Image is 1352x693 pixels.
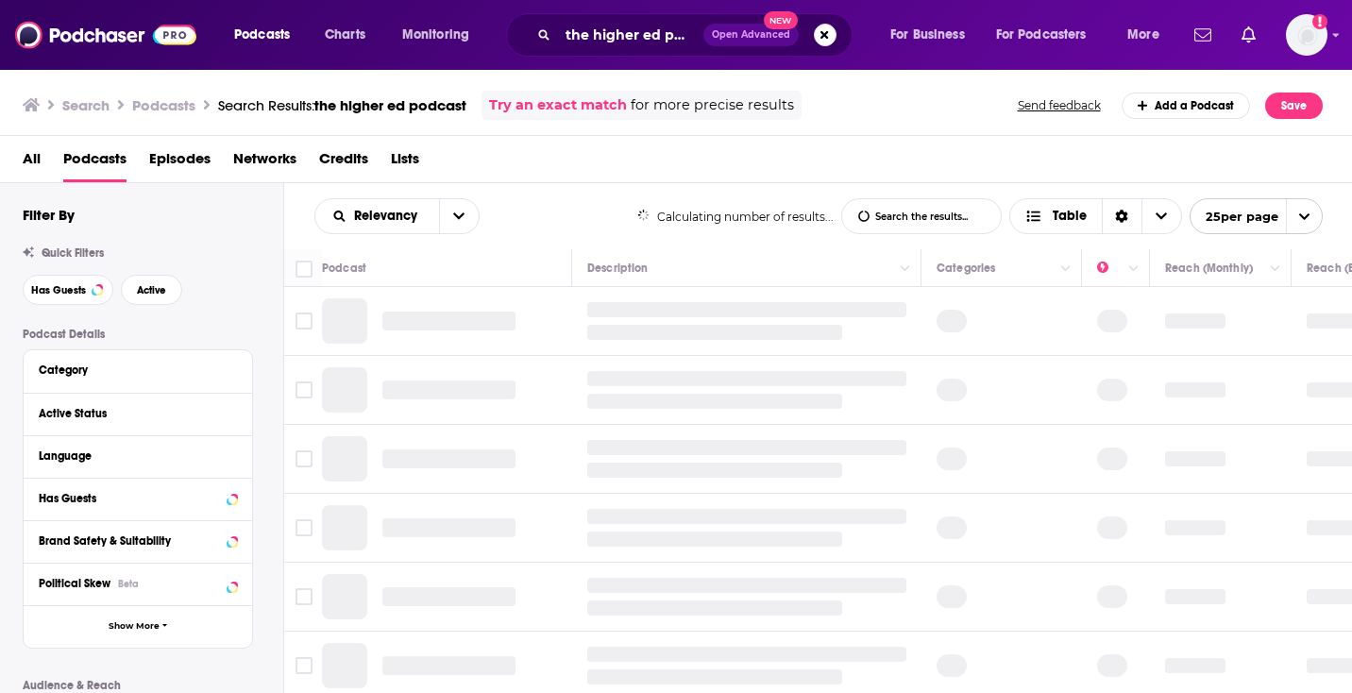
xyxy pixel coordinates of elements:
[1097,257,1124,279] div: Power Score
[402,22,469,48] span: Monitoring
[118,578,139,590] div: Beta
[39,577,110,590] span: Political Skew
[894,258,917,280] button: Column Actions
[631,94,794,116] span: for more precise results
[1265,93,1323,119] button: Save
[31,285,86,296] span: Has Guests
[314,198,480,234] h2: Choose List sort
[39,449,225,463] div: Language
[1123,258,1145,280] button: Column Actions
[1102,199,1141,233] div: Sort Direction
[439,199,479,233] button: open menu
[1190,198,1323,234] button: open menu
[996,22,1087,48] span: For Podcasters
[39,571,237,595] button: Political SkewBeta
[877,20,989,50] button: open menu
[23,275,113,305] button: Has Guests
[132,96,195,114] h3: Podcasts
[1286,14,1327,56] span: Logged in as systemsteam
[587,257,648,279] div: Description
[62,96,110,114] h3: Search
[39,444,237,467] button: Language
[24,605,252,648] button: Show More
[319,144,368,182] a: Credits
[354,210,424,223] span: Relevancy
[1234,19,1263,51] a: Show notifications dropdown
[1286,14,1327,56] button: Show profile menu
[1009,198,1182,234] button: Choose View
[1127,22,1159,48] span: More
[322,257,366,279] div: Podcast
[39,529,237,552] button: Brand Safety & Suitability
[1122,93,1251,119] a: Add a Podcast
[296,588,313,605] span: Toggle select row
[558,20,703,50] input: Search podcasts, credits, & more...
[296,519,313,536] span: Toggle select row
[233,144,296,182] a: Networks
[109,621,160,632] span: Show More
[313,20,377,50] a: Charts
[1055,258,1077,280] button: Column Actions
[325,22,365,48] span: Charts
[23,328,253,341] p: Podcast Details
[121,275,182,305] button: Active
[23,679,253,692] p: Audience & Reach
[391,144,419,182] a: Lists
[39,358,237,381] button: Category
[15,17,196,53] img: Podchaser - Follow, Share and Rate Podcasts
[39,486,237,510] button: Has Guests
[39,407,225,420] div: Active Status
[314,96,466,114] span: the higher ed podcast
[39,534,221,548] div: Brand Safety & Suitability
[637,210,835,224] div: Calculating number of results...
[296,313,313,330] span: Toggle select row
[42,246,104,260] span: Quick Filters
[1187,19,1219,51] a: Show notifications dropdown
[149,144,211,182] a: Episodes
[23,206,75,224] h2: Filter By
[1053,210,1087,223] span: Table
[137,285,166,296] span: Active
[890,22,965,48] span: For Business
[218,96,466,114] a: Search Results:the higher ed podcast
[39,401,237,425] button: Active Status
[389,20,494,50] button: open menu
[1312,14,1327,29] svg: Add a profile image
[1264,258,1287,280] button: Column Actions
[296,657,313,674] span: Toggle select row
[63,144,127,182] a: Podcasts
[1286,14,1327,56] img: User Profile
[764,11,798,29] span: New
[937,257,995,279] div: Categories
[296,450,313,467] span: Toggle select row
[524,13,870,57] div: Search podcasts, credits, & more...
[712,30,790,40] span: Open Advanced
[489,94,627,116] a: Try an exact match
[221,20,314,50] button: open menu
[39,492,221,505] div: Has Guests
[296,381,313,398] span: Toggle select row
[315,210,439,223] button: open menu
[23,144,41,182] a: All
[1012,97,1107,113] button: Send feedback
[1114,20,1183,50] button: open menu
[703,24,799,46] button: Open AdvancedNew
[218,96,466,114] div: Search Results:
[234,22,290,48] span: Podcasts
[1191,202,1278,231] span: 25 per page
[984,20,1114,50] button: open menu
[1165,257,1253,279] div: Reach (Monthly)
[39,363,225,377] div: Category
